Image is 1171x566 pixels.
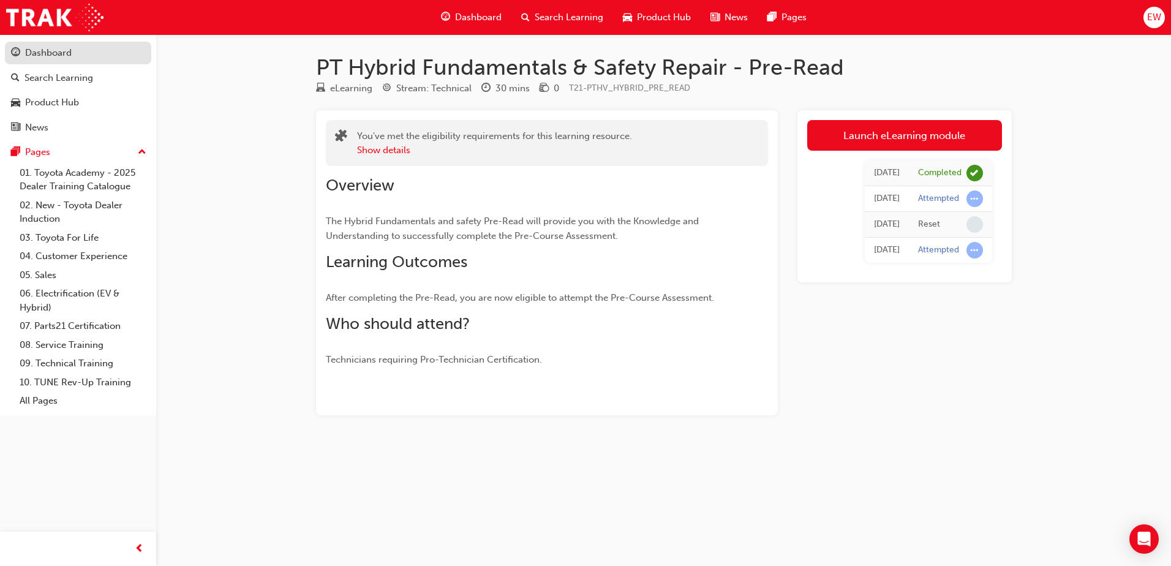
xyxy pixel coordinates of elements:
[330,81,372,96] div: eLearning
[569,83,690,93] span: Learning resource code
[25,46,72,60] div: Dashboard
[918,167,962,179] div: Completed
[623,10,632,25] span: car-icon
[11,97,20,108] span: car-icon
[382,83,391,94] span: target-icon
[25,96,79,110] div: Product Hub
[15,266,151,285] a: 05. Sales
[637,10,691,25] span: Product Hub
[5,141,151,164] button: Pages
[481,83,491,94] span: clock-icon
[758,5,816,30] a: pages-iconPages
[781,10,807,25] span: Pages
[5,39,151,141] button: DashboardSearch LearningProduct HubNews
[326,252,467,271] span: Learning Outcomes
[316,83,325,94] span: learningResourceType_ELEARNING-icon
[326,216,701,241] span: The Hybrid Fundamentals and safety Pre-Read will provide you with the Knowledge and Understanding...
[15,247,151,266] a: 04. Customer Experience
[11,73,20,84] span: search-icon
[135,541,144,557] span: prev-icon
[710,10,720,25] span: news-icon
[807,120,1002,151] a: Launch eLearning module
[11,48,20,59] span: guage-icon
[25,121,48,135] div: News
[1143,7,1165,28] button: EW
[357,143,410,157] button: Show details
[15,164,151,196] a: 01. Toyota Academy - 2025 Dealer Training Catalogue
[874,243,900,257] div: Mon Sep 22 2025 15:30:45 GMT+1000 (Australian Eastern Standard Time)
[767,10,777,25] span: pages-icon
[1129,524,1159,554] div: Open Intercom Messenger
[357,129,632,157] div: You've met the eligibility requirements for this learning resource.
[316,81,372,96] div: Type
[316,54,1012,81] h1: PT Hybrid Fundamentals & Safety Repair - Pre-Read
[966,165,983,181] span: learningRecordVerb_COMPLETE-icon
[326,292,714,303] span: After completing the Pre-Read, you are now eligible to attempt the Pre-Course Assessment.
[554,81,559,96] div: 0
[495,81,530,96] div: 30 mins
[535,10,603,25] span: Search Learning
[431,5,511,30] a: guage-iconDashboard
[15,354,151,373] a: 09. Technical Training
[11,123,20,134] span: news-icon
[725,10,748,25] span: News
[15,228,151,247] a: 03. Toyota For Life
[874,166,900,180] div: Mon Sep 22 2025 15:31:18 GMT+1000 (Australian Eastern Standard Time)
[441,10,450,25] span: guage-icon
[874,192,900,206] div: Mon Sep 22 2025 15:31:13 GMT+1000 (Australian Eastern Standard Time)
[15,317,151,336] a: 07. Parts21 Certification
[5,91,151,114] a: Product Hub
[5,67,151,89] a: Search Learning
[5,116,151,139] a: News
[335,130,347,145] span: puzzle-icon
[540,83,549,94] span: money-icon
[15,391,151,410] a: All Pages
[5,42,151,64] a: Dashboard
[326,176,394,195] span: Overview
[15,196,151,228] a: 02. New - Toyota Dealer Induction
[966,216,983,233] span: learningRecordVerb_NONE-icon
[613,5,701,30] a: car-iconProduct Hub
[966,191,983,207] span: learningRecordVerb_ATTEMPT-icon
[25,145,50,159] div: Pages
[481,81,530,96] div: Duration
[701,5,758,30] a: news-iconNews
[6,4,104,31] img: Trak
[540,81,559,96] div: Price
[511,5,613,30] a: search-iconSearch Learning
[396,81,472,96] div: Stream: Technical
[138,145,146,160] span: up-icon
[15,284,151,317] a: 06. Electrification (EV & Hybrid)
[326,354,542,365] span: Technicians requiring Pro-Technician Certification.
[382,81,472,96] div: Stream
[918,193,959,205] div: Attempted
[521,10,530,25] span: search-icon
[1147,10,1161,25] span: EW
[966,242,983,258] span: learningRecordVerb_ATTEMPT-icon
[24,71,93,85] div: Search Learning
[874,217,900,232] div: Mon Sep 22 2025 15:31:12 GMT+1000 (Australian Eastern Standard Time)
[15,373,151,392] a: 10. TUNE Rev-Up Training
[455,10,502,25] span: Dashboard
[918,244,959,256] div: Attempted
[15,336,151,355] a: 08. Service Training
[918,219,940,230] div: Reset
[326,314,470,333] span: Who should attend?
[11,147,20,158] span: pages-icon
